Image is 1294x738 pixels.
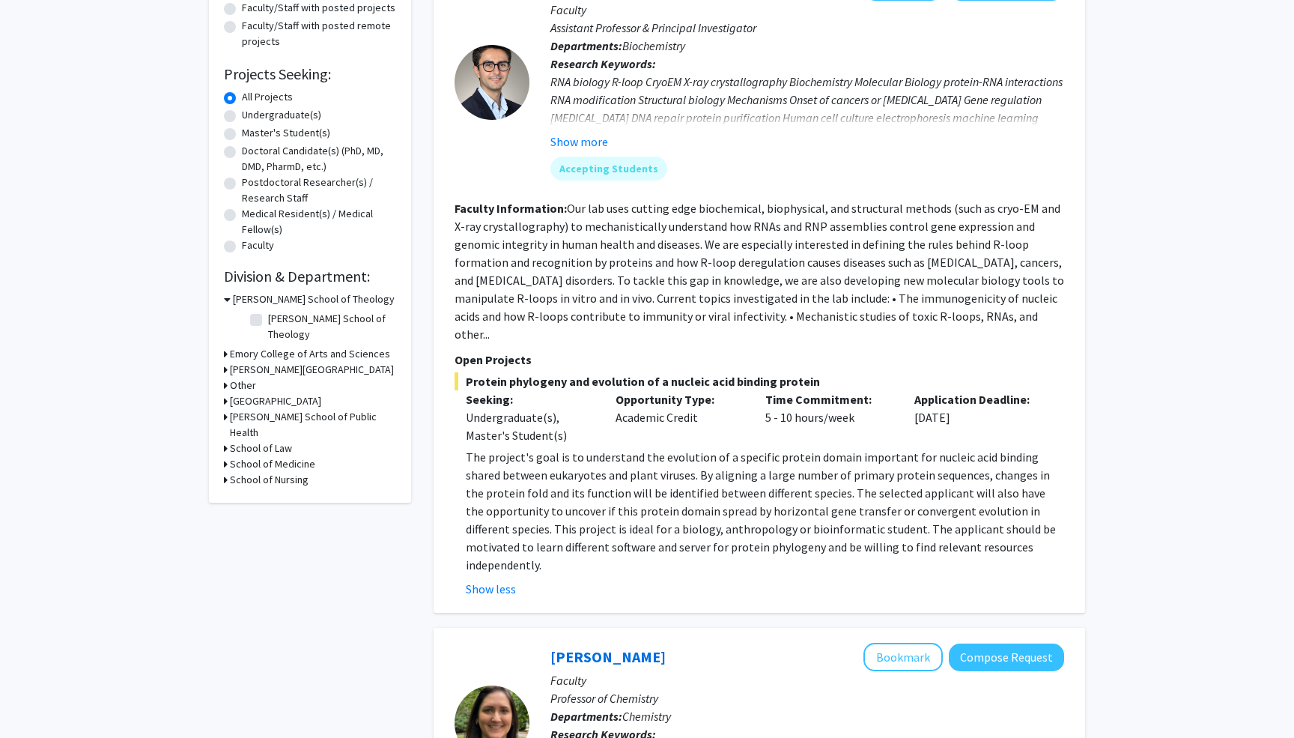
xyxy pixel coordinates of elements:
h3: Other [230,378,256,393]
h3: School of Law [230,441,292,456]
div: RNA biology R-loop CryoEM X-ray crystallography Biochemistry Molecular Biology protein-RNA intera... [550,73,1064,145]
label: Master's Student(s) [242,125,330,141]
p: Time Commitment: [765,390,893,408]
mat-chip: Accepting Students [550,157,667,181]
h3: School of Nursing [230,472,309,488]
div: [DATE] [903,390,1053,444]
label: Doctoral Candidate(s) (PhD, MD, DMD, PharmD, etc.) [242,143,396,175]
label: Faculty/Staff with posted remote projects [242,18,396,49]
label: All Projects [242,89,293,105]
h3: [PERSON_NAME][GEOGRAPHIC_DATA] [230,362,394,378]
label: [PERSON_NAME] School of Theology [268,311,392,342]
span: Chemistry [622,709,671,724]
span: Protein phylogeny and evolution of a nucleic acid binding protein [455,372,1064,390]
p: Assistant Professor & Principal Investigator [550,19,1064,37]
h3: School of Medicine [230,456,315,472]
p: Faculty [550,1,1064,19]
h2: Projects Seeking: [224,65,396,83]
label: Faculty [242,238,274,253]
button: Show more [550,133,608,151]
h3: [PERSON_NAME] School of Theology [233,291,395,307]
h3: [GEOGRAPHIC_DATA] [230,393,321,409]
label: Undergraduate(s) [242,107,321,123]
div: Academic Credit [604,390,754,444]
button: Compose Request to Daniela Buccella [949,644,1064,671]
p: Faculty [550,671,1064,689]
p: The project's goal is to understand the evolution of a specific protein domain important for nucl... [466,448,1064,574]
p: Opportunity Type: [616,390,743,408]
b: Research Keywords: [550,56,656,71]
b: Faculty Information: [455,201,567,216]
a: [PERSON_NAME] [550,647,666,666]
label: Medical Resident(s) / Medical Fellow(s) [242,206,396,238]
h3: [PERSON_NAME] School of Public Health [230,409,396,441]
span: Biochemistry [622,38,685,53]
p: Open Projects [455,351,1064,369]
b: Departments: [550,38,622,53]
label: Postdoctoral Researcher(s) / Research Staff [242,175,396,206]
button: Add Daniela Buccella to Bookmarks [863,643,943,671]
p: Application Deadline: [914,390,1042,408]
p: Professor of Chemistry [550,689,1064,707]
b: Departments: [550,709,622,724]
h3: Emory College of Arts and Sciences [230,346,390,362]
h2: Division & Department: [224,267,396,285]
p: Seeking: [466,390,593,408]
fg-read-more: Our lab uses cutting edge biochemical, biophysical, and structural methods (such as cryo-EM and X... [455,201,1064,342]
div: 5 - 10 hours/week [754,390,904,444]
iframe: Chat [11,671,64,727]
button: Show less [466,580,516,598]
div: Undergraduate(s), Master's Student(s) [466,408,593,444]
